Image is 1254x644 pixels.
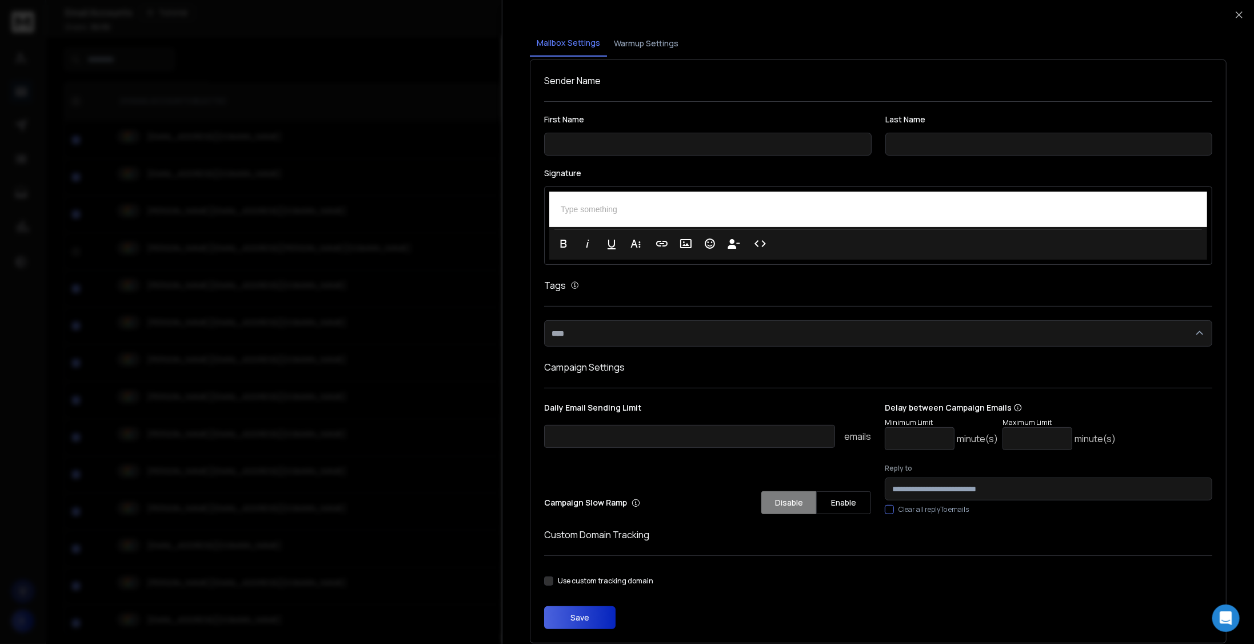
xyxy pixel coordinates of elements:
[544,528,1212,542] h1: Custom Domain Tracking
[544,74,1212,88] h1: Sender Name
[749,232,771,255] button: Code View
[544,279,566,292] h1: Tags
[651,232,673,255] button: Insert Link (⌘K)
[544,606,616,629] button: Save
[1212,605,1240,632] div: Open Intercom Messenger
[885,402,1116,414] p: Delay between Campaign Emails
[544,497,640,508] p: Campaign Slow Ramp
[844,430,871,443] p: emails
[885,116,1212,124] label: Last Name
[1075,432,1116,446] p: minute(s)
[816,491,871,514] button: Enable
[699,232,721,255] button: Emoticons
[544,116,872,124] label: First Name
[1003,418,1116,427] p: Maximum Limit
[601,232,622,255] button: Underline (⌘U)
[957,432,998,446] p: minute(s)
[898,505,969,514] label: Clear all replyTo emails
[885,418,998,427] p: Minimum Limit
[675,232,697,255] button: Insert Image (⌘P)
[723,232,745,255] button: Insert Unsubscribe Link
[530,30,607,57] button: Mailbox Settings
[607,31,685,56] button: Warmup Settings
[885,464,1212,473] label: Reply to
[558,577,653,586] label: Use custom tracking domain
[553,232,574,255] button: Bold (⌘B)
[544,360,1212,374] h1: Campaign Settings
[544,169,1212,177] label: Signature
[761,491,816,514] button: Disable
[577,232,598,255] button: Italic (⌘I)
[544,402,872,418] p: Daily Email Sending Limit
[625,232,646,255] button: More Text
